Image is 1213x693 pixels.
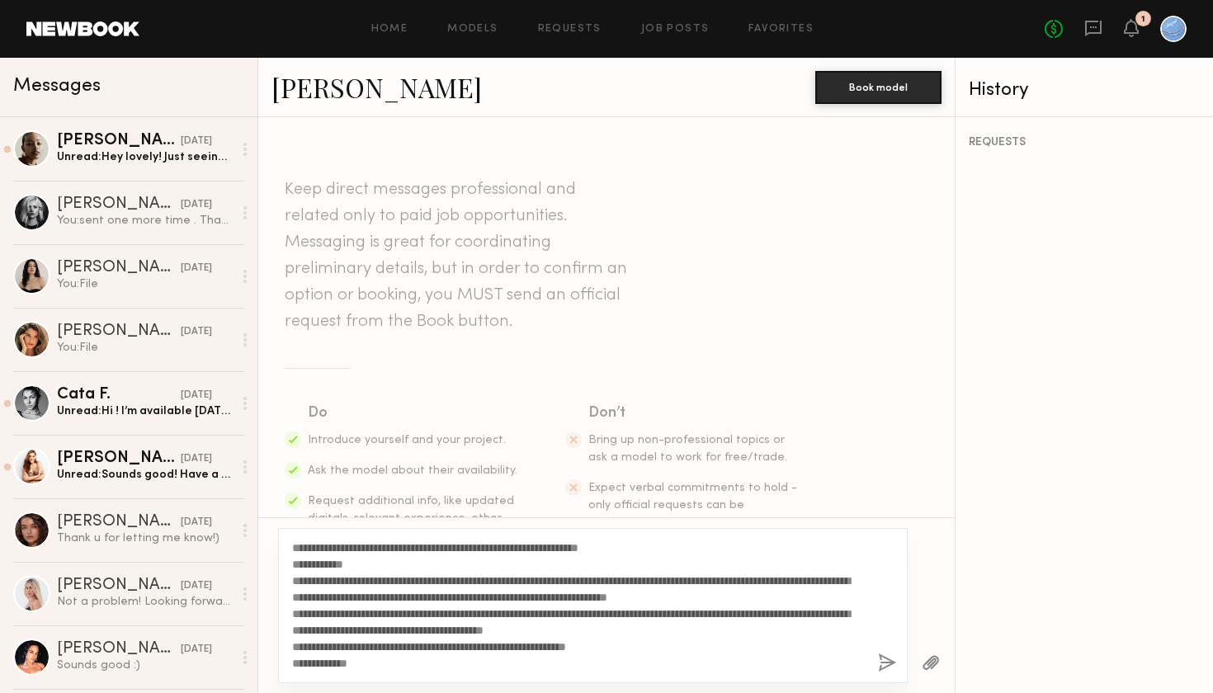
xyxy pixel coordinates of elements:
div: [DATE] [181,134,212,149]
div: Unread: Hi ! I’m available [DATE] ! What’s the budget for this project ? Thank you [57,403,233,419]
div: Thank u for letting me know!) [57,530,233,546]
div: [DATE] [181,578,212,594]
a: Home [371,24,408,35]
div: [PERSON_NAME] [57,577,181,594]
div: [DATE] [181,324,212,340]
div: [PERSON_NAME] [57,514,181,530]
span: Expect verbal commitments to hold - only official requests can be enforced. [588,483,797,528]
div: Unread: Hey lovely! Just seeing this. I haven’t been active on Newbook! My apologies. Absolutely:... [57,149,233,165]
a: Requests [538,24,602,35]
div: Unread: Sounds good! Have a fun shoot [57,467,233,483]
a: [PERSON_NAME] [271,69,482,105]
div: You: sent one more time . Thank you, dear ))) [57,213,233,229]
div: Do [308,402,519,425]
div: [DATE] [181,642,212,658]
button: Book model [815,71,942,104]
div: [PERSON_NAME] [57,260,181,276]
div: [DATE] [181,515,212,530]
div: REQUESTS [969,137,1200,148]
span: Ask the model about their availability. [308,465,517,476]
div: You: File [57,276,233,292]
span: Request additional info, like updated digitals, relevant experience, other skills, etc. [308,496,514,541]
div: Sounds good :) [57,658,233,673]
div: You: File [57,340,233,356]
div: [PERSON_NAME] [57,196,181,213]
a: Job Posts [641,24,710,35]
div: 1 [1141,15,1145,24]
div: [PERSON_NAME] [57,133,181,149]
div: [DATE] [181,388,212,403]
div: [PERSON_NAME] [57,641,181,658]
div: [DATE] [181,261,212,276]
span: Introduce yourself and your project. [308,435,506,445]
span: Messages [13,77,101,96]
a: Favorites [748,24,814,35]
div: [DATE] [181,451,212,467]
div: Cata F. [57,387,181,403]
div: Don’t [588,402,800,425]
span: Bring up non-professional topics or ask a model to work for free/trade. [588,435,787,463]
a: Models [447,24,498,35]
div: History [969,81,1200,100]
a: Book model [815,79,942,93]
div: Not a problem! Looking forward to the future ☺️ [57,594,233,610]
header: Keep direct messages professional and related only to paid job opportunities. Messaging is great ... [285,177,631,335]
div: [DATE] [181,197,212,213]
div: [PERSON_NAME] [57,323,181,340]
div: [PERSON_NAME] [57,450,181,467]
